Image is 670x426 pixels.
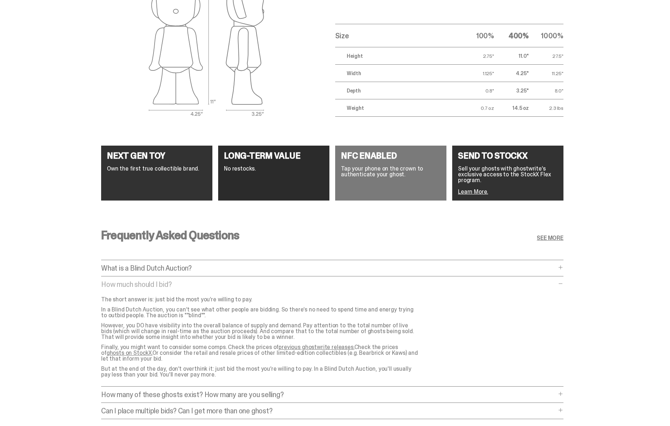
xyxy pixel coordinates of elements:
[459,24,494,47] th: 100%
[224,166,324,172] p: No restocks.
[459,82,494,99] td: 0.8"
[101,407,556,414] p: Can I place multiple bids? Can I get more than one ghost?
[459,47,494,65] td: 2.75"
[335,99,459,117] td: Weight
[101,229,239,241] h3: Frequently Asked Questions
[529,47,563,65] td: 27.5"
[494,47,529,65] td: 11.0"
[335,82,459,99] td: Depth
[458,166,558,183] p: Sell your ghosts with ghostwrite’s exclusive access to the StockX Flex program.
[101,344,419,362] p: Finally, you might want to consider some comps. Check the prices of Check the prices of Or consid...
[107,151,207,160] h4: NEXT GEN TOY
[458,151,558,160] h4: SEND TO STOCKX
[101,264,556,272] p: What is a Blind Dutch Auction?
[459,99,494,117] td: 0.7 oz
[107,166,207,172] p: Own the first true collectible brand.
[494,65,529,82] td: 4.25"
[101,366,419,378] p: But at the end of the day, don’t overthink it: just bid the most you’re willing to pay. In a Blin...
[341,151,441,160] h4: NFC ENABLED
[278,343,354,351] a: previous ghostwrite releases.
[107,349,152,357] a: ghosts on StockX.
[335,47,459,65] td: Height
[529,24,563,47] th: 1000%
[101,323,419,340] p: However, you DO have visibility into the overall balance of supply and demand. Pay attention to t...
[341,166,441,177] p: Tap your phone on the crown to authenticate your ghost.
[529,99,563,117] td: 2.3 lbs
[494,82,529,99] td: 3.25"
[537,235,563,241] a: SEE MORE
[459,65,494,82] td: 1.125"
[101,281,556,288] p: How much should I bid?
[335,65,459,82] td: Width
[335,24,459,47] th: Size
[458,188,488,195] a: Learn More.
[494,99,529,117] td: 14.5 oz
[494,24,529,47] th: 400%
[101,391,556,398] p: How many of these ghosts exist? How many are you selling?
[529,82,563,99] td: 8.0"
[529,65,563,82] td: 11.25"
[101,307,419,318] p: In a Blind Dutch Auction, you can’t see what other people are bidding. So there’s no need to spen...
[224,151,324,160] h4: LONG-TERM VALUE
[101,297,419,302] p: The short answer is: just bid the most you’re willing to pay.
